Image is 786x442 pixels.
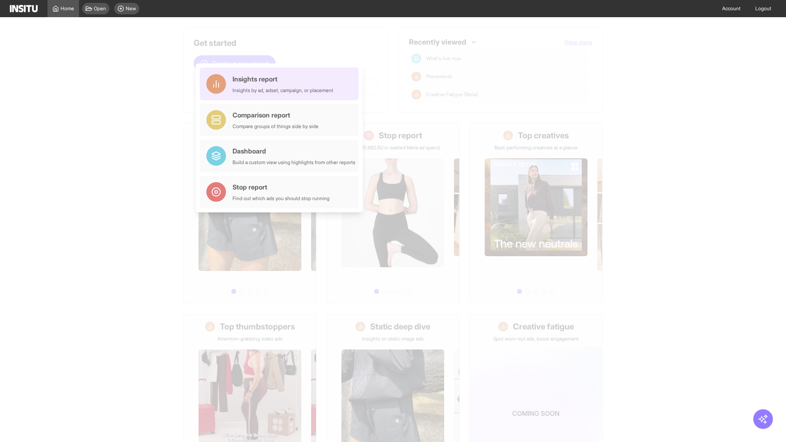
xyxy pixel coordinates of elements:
div: Stop report [233,182,330,192]
div: Build a custom view using highlights from other reports [233,159,355,166]
div: Comparison report [233,110,318,120]
img: Logo [10,5,38,12]
div: Dashboard [233,146,355,156]
span: Home [61,5,74,12]
div: Compare groups of things side by side [233,123,318,130]
div: Insights by ad, adset, campaign, or placement [233,87,333,94]
div: Insights report [233,74,333,84]
span: New [126,5,136,12]
div: Find out which ads you should stop running [233,195,330,202]
span: Open [94,5,106,12]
